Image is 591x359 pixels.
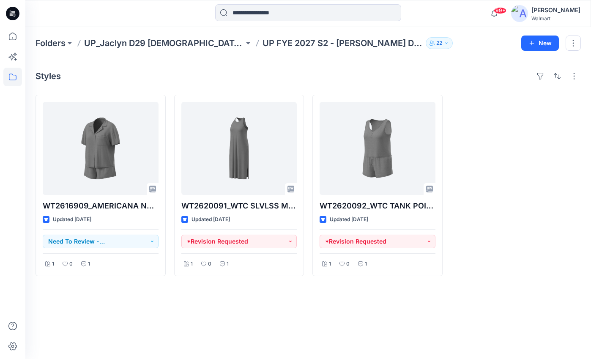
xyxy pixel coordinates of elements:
[43,102,159,195] a: WT2616909_AMERICANA NOTCH SET
[426,37,453,49] button: 22
[36,37,66,49] a: Folders
[36,71,61,81] h4: Styles
[521,36,559,51] button: New
[88,260,90,269] p: 1
[531,15,580,22] div: Walmart
[181,102,297,195] a: WT2620091_WTC SLVLSS MIDI CHERMISE
[511,5,528,22] img: avatar
[43,200,159,212] p: WT2616909_AMERICANA NOTCH SET
[208,260,211,269] p: 0
[494,7,506,14] span: 99+
[53,215,91,224] p: Updated [DATE]
[365,260,367,269] p: 1
[320,200,435,212] p: WT2620092_WTC TANK POINTELLE SET
[227,260,229,269] p: 1
[346,260,350,269] p: 0
[192,215,230,224] p: Updated [DATE]
[181,200,297,212] p: WT2620091_WTC SLVLSS MIDI CHERMISE
[320,102,435,195] a: WT2620092_WTC TANK POINTELLE SET
[263,37,422,49] p: UP FYE 2027 S2 - [PERSON_NAME] D29 [DEMOGRAPHIC_DATA] Sleepwear
[84,37,244,49] a: UP_Jaclyn D29 [DEMOGRAPHIC_DATA] Sleep
[436,38,442,48] p: 22
[330,215,368,224] p: Updated [DATE]
[52,260,54,269] p: 1
[531,5,580,15] div: [PERSON_NAME]
[69,260,73,269] p: 0
[191,260,193,269] p: 1
[329,260,331,269] p: 1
